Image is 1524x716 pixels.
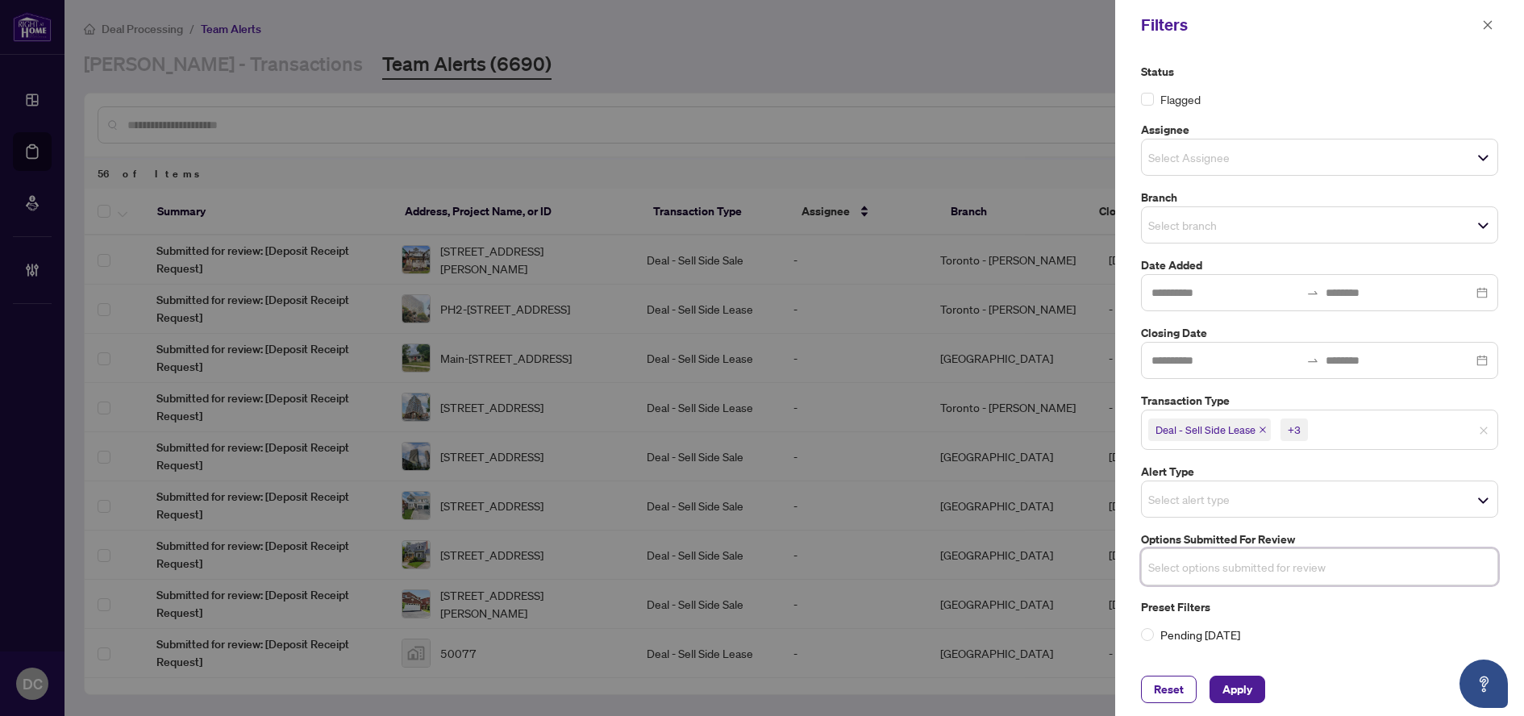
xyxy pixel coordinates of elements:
label: Status [1141,63,1498,81]
span: swap-right [1306,354,1319,367]
label: Assignee [1141,121,1498,139]
span: close [1259,426,1267,434]
button: Apply [1210,676,1265,703]
div: Filters [1141,13,1477,37]
span: Apply [1222,676,1252,702]
div: +3 [1288,422,1301,438]
span: to [1306,354,1319,367]
label: Date Added [1141,256,1498,274]
label: Alert Type [1141,463,1498,481]
span: Flagged [1160,90,1201,108]
span: Deal - Sell Side Lease [1155,422,1255,438]
span: Reset [1154,676,1184,702]
span: swap-right [1306,286,1319,299]
span: close [1479,426,1489,435]
label: Preset Filters [1141,598,1498,616]
button: Reset [1141,676,1197,703]
label: Transaction Type [1141,392,1498,410]
label: Options Submitted for Review [1141,531,1498,548]
span: Deal - Sell Side Lease [1148,418,1271,441]
label: Closing Date [1141,324,1498,342]
label: Branch [1141,189,1498,206]
button: Open asap [1459,660,1508,708]
span: Pending [DATE] [1154,626,1247,643]
span: close [1482,19,1493,31]
span: to [1306,286,1319,299]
